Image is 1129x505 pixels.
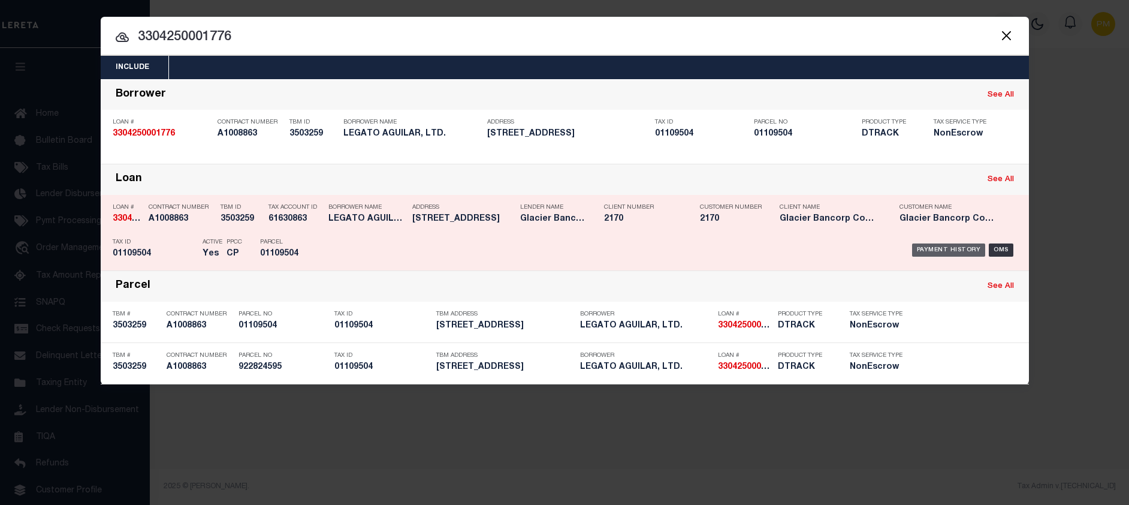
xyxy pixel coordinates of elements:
[113,352,161,359] p: TBM #
[850,311,904,318] p: Tax Service Type
[167,362,233,372] h5: A1008863
[113,239,197,246] p: Tax ID
[218,119,283,126] p: Contract Number
[780,204,882,211] p: Client Name
[718,363,780,371] strong: 3304250001776
[260,249,314,259] h5: 01109504
[221,204,262,211] p: TBM ID
[580,321,712,331] h5: LEGATO AGUILAR, LTD.
[718,311,772,318] p: Loan #
[934,119,994,126] p: Tax Service Type
[101,27,1029,48] input: Start typing...
[412,214,514,224] h5: 91 BELL ST RENO NV 89503-5617
[520,204,586,211] p: Lender Name
[487,119,649,126] p: Address
[328,204,406,211] p: Borrower Name
[604,204,682,211] p: Client Number
[754,129,856,139] h5: 01109504
[999,28,1015,43] button: Close
[116,173,142,187] div: Loan
[203,249,221,259] h5: Yes
[700,204,762,211] p: Customer Number
[718,362,772,372] h5: 3304250001776
[778,362,832,372] h5: DTRACK
[149,214,215,224] h5: A1008863
[850,321,904,331] h5: NonEscrow
[718,321,780,330] strong: 3304250001776
[412,204,514,211] p: Address
[221,214,262,224] h5: 3503259
[289,119,337,126] p: TBM ID
[218,129,283,139] h5: A1008863
[334,321,430,331] h5: 01109504
[116,88,166,102] div: Borrower
[580,352,712,359] p: Borrower
[912,244,986,257] div: Payment History
[850,362,904,372] h5: NonEscrow
[655,119,748,126] p: Tax ID
[149,204,215,211] p: Contract Number
[604,214,682,224] h5: 2170
[113,215,175,223] strong: 3304250001776
[268,214,322,224] h5: 61630863
[343,129,481,139] h5: LEGATO AGUILAR, LTD.
[167,311,233,318] p: Contract Number
[239,362,328,372] h5: 922824595
[778,321,832,331] h5: DTRACK
[113,214,143,224] h5: 3304250001776
[113,119,212,126] p: Loan #
[167,352,233,359] p: Contract Number
[988,282,1014,290] a: See All
[862,129,916,139] h5: DTRACK
[113,362,161,372] h5: 3503259
[113,321,161,331] h5: 3503259
[862,119,916,126] p: Product Type
[328,214,406,224] h5: LEGATO AGUILAR, LTD.
[113,249,197,259] h5: 01109504
[580,362,712,372] h5: LEGATO AGUILAR, LTD.
[899,204,1001,211] p: Customer Name
[343,119,481,126] p: Borrower Name
[268,204,322,211] p: Tax Account ID
[754,119,856,126] p: Parcel No
[113,130,175,138] strong: 3304250001776
[436,352,574,359] p: TBM Address
[227,239,242,246] p: PPCC
[487,129,649,139] h5: 91 BELL ST RENO NV 89503-5617
[655,129,748,139] h5: 01109504
[167,321,233,331] h5: A1008863
[778,311,832,318] p: Product Type
[239,311,328,318] p: Parcel No
[718,352,772,359] p: Loan #
[850,352,904,359] p: Tax Service Type
[113,129,212,139] h5: 3304250001776
[239,321,328,331] h5: 01109504
[334,352,430,359] p: Tax ID
[520,214,586,224] h5: Glacier Bancorp Commercial
[334,362,430,372] h5: 01109504
[101,56,164,79] button: Include
[580,311,712,318] p: Borrower
[113,204,143,211] p: Loan #
[700,214,760,224] h5: 2170
[718,321,772,331] h5: 3304250001776
[260,239,314,246] p: Parcel
[227,249,242,259] h5: CP
[989,244,1013,257] div: OMS
[239,352,328,359] p: Parcel No
[436,362,574,372] h5: 91 BELL ST RENO NV 89503-5617
[899,214,1001,224] h5: Glacier Bancorp Commercial
[988,176,1014,184] a: See All
[203,239,222,246] p: Active
[436,311,574,318] p: TBM Address
[778,352,832,359] p: Product Type
[988,91,1014,99] a: See All
[334,311,430,318] p: Tax ID
[113,311,161,318] p: TBM #
[780,214,882,224] h5: Glacier Bancorp Commercial
[289,129,337,139] h5: 3503259
[116,279,150,293] div: Parcel
[436,321,574,331] h5: 91 BELL ST RENO NV 89503-5617
[934,129,994,139] h5: NonEscrow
